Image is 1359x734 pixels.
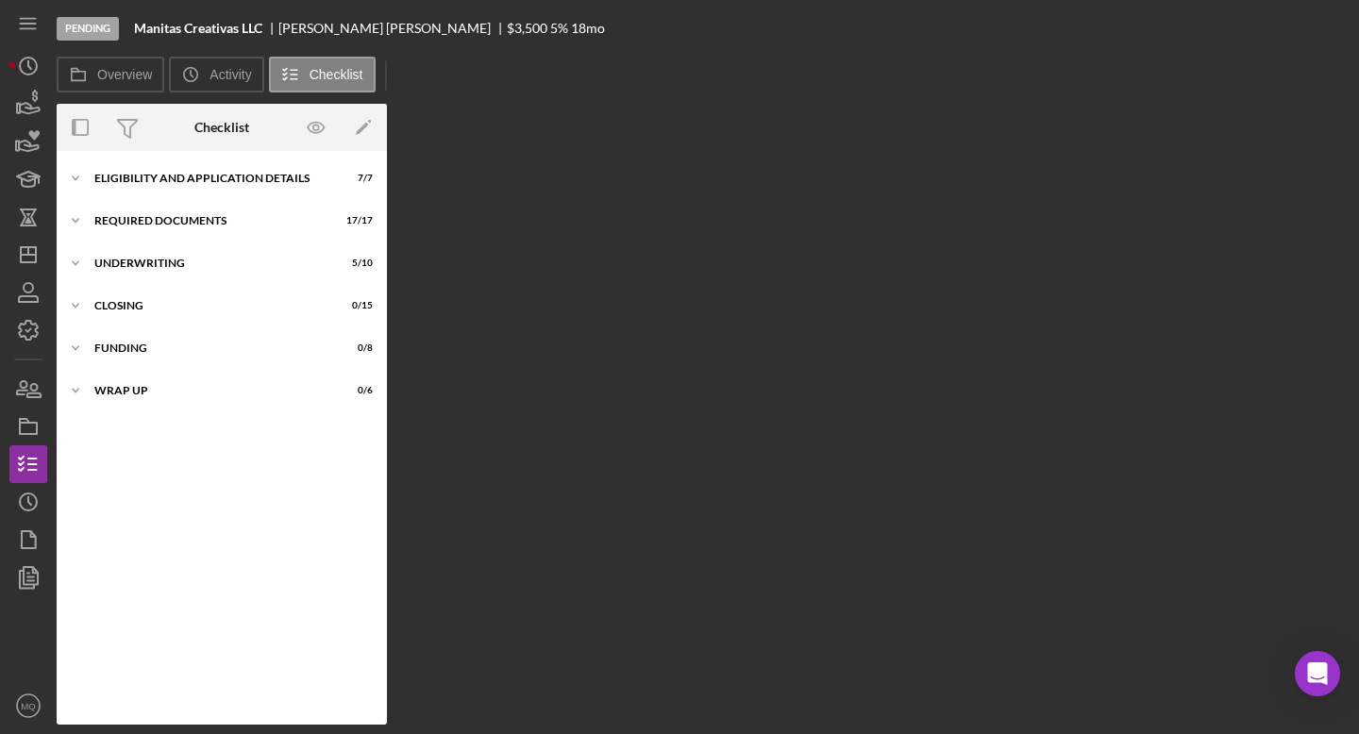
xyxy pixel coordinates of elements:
[339,300,373,311] div: 0 / 15
[94,300,326,311] div: Closing
[339,385,373,396] div: 0 / 6
[57,17,119,41] div: Pending
[339,173,373,184] div: 7 / 7
[1295,651,1340,696] div: Open Intercom Messenger
[507,21,547,36] div: $3,500
[310,67,363,82] label: Checklist
[339,215,373,226] div: 17 / 17
[94,258,326,269] div: Underwriting
[9,687,47,725] button: MQ
[94,215,326,226] div: Required Documents
[194,120,249,135] div: Checklist
[21,701,35,711] text: MQ
[94,173,326,184] div: Eligibility and Application Details
[339,258,373,269] div: 5 / 10
[278,21,507,36] div: [PERSON_NAME] [PERSON_NAME]
[210,67,251,82] label: Activity
[134,21,262,36] b: Manitas Creativas LLC
[339,342,373,354] div: 0 / 8
[94,385,326,396] div: Wrap Up
[550,21,568,36] div: 5 %
[97,67,152,82] label: Overview
[169,57,263,92] button: Activity
[94,342,326,354] div: Funding
[57,57,164,92] button: Overview
[269,57,376,92] button: Checklist
[571,21,605,36] div: 18 mo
